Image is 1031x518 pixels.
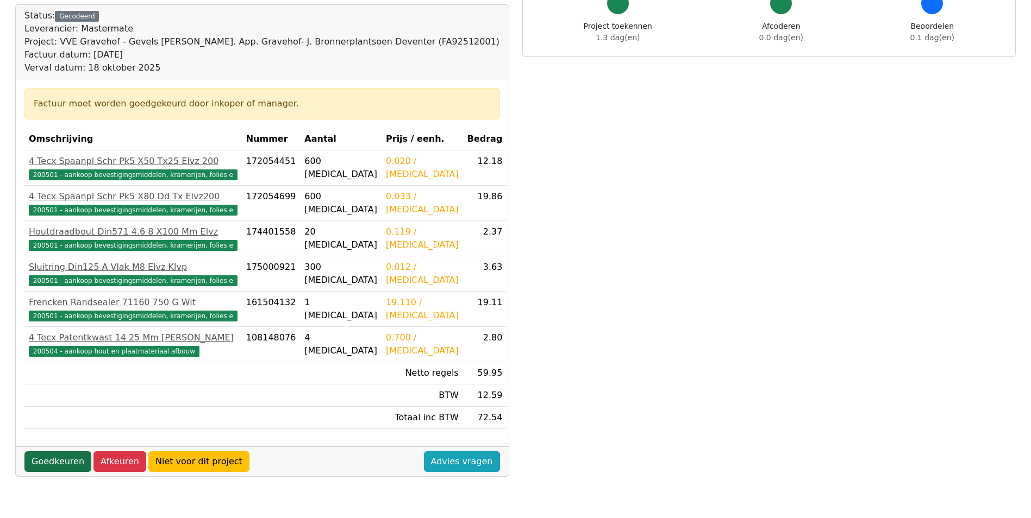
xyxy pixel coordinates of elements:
[34,97,491,110] div: Factuur moet worden goedgekeurd door inkoper of manager.
[29,155,238,181] a: 4 Tecx Spaanpl Schr Pk5 X50 Tx25 Elvz 200200501 - aankoop bevestigingsmiddelen, kramerijen, folies e
[424,451,500,472] a: Advies vragen
[24,451,91,472] a: Goedkeuren
[463,150,507,186] td: 12.18
[910,33,954,42] span: 0.1 dag(en)
[29,155,238,168] div: 4 Tecx Spaanpl Schr Pk5 X50 Tx25 Elvz 200
[29,225,238,251] a: Houtdraadbout Din571 4.6 8 X100 Mm Elvz200501 - aankoop bevestigingsmiddelen, kramerijen, folies e
[463,221,507,256] td: 2.37
[463,186,507,221] td: 19.86
[463,128,507,150] th: Bedrag
[24,48,499,61] div: Factuur datum: [DATE]
[386,331,459,357] div: 0.700 / [MEDICAL_DATA]
[29,225,238,238] div: Houtdraadbout Din571 4.6 8 X100 Mm Elvz
[29,311,238,321] span: 200501 - aankoop bevestigingsmiddelen, kramerijen, folies e
[29,331,238,344] div: 4 Tecx Patentkwast 14 25 Mm [PERSON_NAME]
[29,331,238,357] a: 4 Tecx Patentkwast 14 25 Mm [PERSON_NAME]200504 - aankoop hout en plaatmateriaal afbouw
[29,275,238,286] span: 200501 - aankoop bevestigingsmiddelen, kramerijen, folies e
[24,61,499,74] div: Verval datum: 18 oktober 2025
[382,128,463,150] th: Prijs / eenh.
[242,292,301,327] td: 161504132
[29,296,238,322] a: Frencken Randsealer 71160 750 G Wit200501 - aankoop bevestigingsmiddelen, kramerijen, folies e
[242,150,301,186] td: 172054451
[463,292,507,327] td: 19.11
[29,261,238,274] div: Sluitring Din125 A Vlak M8 Elvz Klvp
[29,190,238,203] div: 4 Tecx Spaanpl Schr Pk5 X80 Dd Tx Elvz200
[759,33,803,42] span: 0.0 dag(en)
[242,221,301,256] td: 174401558
[24,9,499,74] div: Status:
[382,384,463,407] td: BTW
[148,451,249,472] a: Niet voor dit project
[596,33,640,42] span: 1.3 dag(en)
[759,21,803,43] div: Afcoderen
[304,225,377,251] div: 20 [MEDICAL_DATA]
[29,346,199,357] span: 200504 - aankoop hout en plaatmateriaal afbouw
[93,451,146,472] a: Afkeuren
[24,35,499,48] div: Project: VVE Gravehof - Gevels [PERSON_NAME]. App. Gravehof- J. Bronnerplantsoen Deventer (FA9251...
[29,240,238,251] span: 200501 - aankoop bevestigingsmiddelen, kramerijen, folies e
[463,256,507,292] td: 3.63
[463,362,507,384] td: 59.95
[584,21,652,43] div: Project toekennen
[463,407,507,429] td: 72.54
[382,362,463,384] td: Netto regels
[304,261,377,287] div: 300 [MEDICAL_DATA]
[300,128,382,150] th: Aantal
[29,190,238,216] a: 4 Tecx Spaanpl Schr Pk5 X80 Dd Tx Elvz200200501 - aankoop bevestigingsmiddelen, kramerijen, folies e
[24,22,499,35] div: Leverancier: Mastermate
[463,327,507,362] td: 2.80
[29,205,238,216] span: 200501 - aankoop bevestigingsmiddelen, kramerijen, folies e
[242,128,301,150] th: Nummer
[386,155,459,181] div: 0.020 / [MEDICAL_DATA]
[386,261,459,287] div: 0.012 / [MEDICAL_DATA]
[242,256,301,292] td: 175000921
[382,407,463,429] td: Totaal inc BTW
[24,128,242,150] th: Omschrijving
[29,296,238,309] div: Frencken Randsealer 71160 750 G Wit
[304,190,377,216] div: 600 [MEDICAL_DATA]
[910,21,954,43] div: Beoordelen
[242,327,301,362] td: 108148076
[242,186,301,221] td: 172054699
[304,296,377,322] div: 1 [MEDICAL_DATA]
[55,11,99,22] div: Gecodeerd
[304,155,377,181] div: 600 [MEDICAL_DATA]
[29,169,238,180] span: 200501 - aankoop bevestigingsmiddelen, kramerijen, folies e
[386,190,459,216] div: 0.033 / [MEDICAL_DATA]
[29,261,238,287] a: Sluitring Din125 A Vlak M8 Elvz Klvp200501 - aankoop bevestigingsmiddelen, kramerijen, folies e
[463,384,507,407] td: 12.59
[386,225,459,251] div: 0.119 / [MEDICAL_DATA]
[304,331,377,357] div: 4 [MEDICAL_DATA]
[386,296,459,322] div: 19.110 / [MEDICAL_DATA]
